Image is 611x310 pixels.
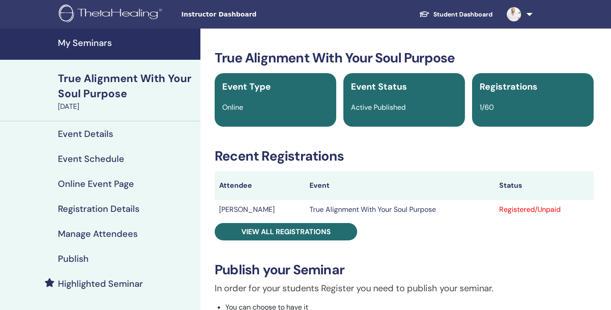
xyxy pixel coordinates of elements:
[305,200,495,219] td: True Alignment With Your Soul Purpose
[215,281,594,295] p: In order for your students Register you need to publish your seminar.
[480,103,494,112] span: 1/60
[241,227,331,236] span: View all registrations
[58,37,195,48] h4: My Seminars
[58,153,124,164] h4: Event Schedule
[181,10,315,19] span: Instructor Dashboard
[58,128,113,139] h4: Event Details
[499,204,589,215] div: Registered/Unpaid
[58,101,195,112] div: [DATE]
[59,4,165,25] img: logo.png
[480,81,538,92] span: Registrations
[495,171,593,200] th: Status
[507,7,521,21] img: default.jpg
[58,253,89,264] h4: Publish
[58,71,195,101] div: True Alignment With Your Soul Purpose
[351,103,406,112] span: Active Published
[222,81,271,92] span: Event Type
[215,200,305,219] td: [PERSON_NAME]
[58,203,139,214] h4: Registration Details
[58,178,134,189] h4: Online Event Page
[351,81,407,92] span: Event Status
[53,71,200,112] a: True Alignment With Your Soul Purpose[DATE]
[215,223,357,240] a: View all registrations
[215,171,305,200] th: Attendee
[215,262,594,278] h3: Publish your Seminar
[215,50,594,66] h3: True Alignment With Your Soul Purpose
[222,103,243,112] span: Online
[419,10,430,18] img: graduation-cap-white.svg
[412,6,500,23] a: Student Dashboard
[58,228,138,239] h4: Manage Attendees
[58,278,143,289] h4: Highlighted Seminar
[305,171,495,200] th: Event
[215,148,594,164] h3: Recent Registrations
